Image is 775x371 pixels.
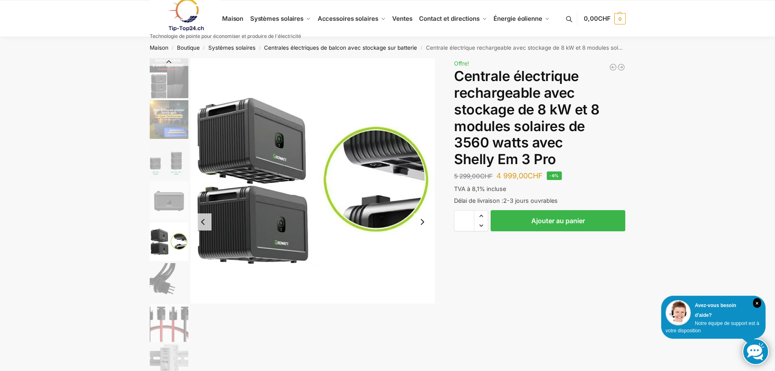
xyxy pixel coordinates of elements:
[150,141,188,180] img: Growatt-NOAH-2000-extension-flexible
[203,45,205,50] font: /
[150,182,188,220] img: Module de batterie Lifepo4 Growatt Noah2000 de 2 048 Wh pour centrale électrique avec balcon
[392,15,412,22] font: Ventes
[454,197,503,204] font: Délai de livraison :
[598,15,611,22] span: CHF
[454,68,600,167] font: Centrale électrique rechargeable avec stockage de 8 kW et 8 modules solaires de 3560 watts avec S...
[531,217,585,225] font: Ajouter au panier
[194,213,212,231] button: Diapositive précédente
[474,211,488,221] span: Increase quantity
[148,303,188,343] li: 7 / 9
[148,221,188,262] li: 5 / 9
[148,180,188,221] li: 4 / 9
[150,222,188,261] img: Noé_Growatt_2000
[474,220,488,231] span: Reduce quantity
[177,44,200,51] a: Boutique
[480,172,493,180] font: CHF
[454,185,506,192] font: TVA à 8,1% incluse
[419,15,480,22] font: Contact et directions
[695,303,736,318] font: Avez-vous besoin d'aide?
[454,172,480,180] font: 5 299,00
[414,213,431,231] button: Diapositive suivante
[389,0,416,37] a: Ventes
[135,37,640,58] nav: Fil d'Ariane
[421,45,422,50] font: /
[584,15,610,22] span: 0,00
[490,0,553,37] a: Énergie éolienne
[150,58,188,66] button: Diapositive précédente
[190,58,435,303] li: 5 / 9
[150,263,188,302] img: Câble de connexion - 3 mètres_Prise suisse
[666,300,691,325] img: Service client
[609,63,617,71] a: 900/600 avec stockage Marstek de 2,2 kWh
[259,45,261,50] font: /
[503,197,558,204] font: 2-3 jours ouvrables
[426,44,727,51] font: Centrale électrique rechargeable avec stockage de 8 kW et 8 modules solaires de 3560 watts avec S...
[150,100,188,139] img: Solakon-balkonkraftwerk-890-800w-2-x-445wp-module-growatt-neo-800m-x-growatt-noah-2000-schuko-kab...
[528,171,543,180] font: CHF
[190,58,435,303] img: Noé_Growatt_2000
[452,236,627,259] iframe: Sicherer Rahmen für schnelle Bezahlvorgänge
[314,0,389,37] a: Accessoires solaires
[148,58,188,99] li: 1 / 9
[753,298,761,308] i: Fermer
[496,171,528,180] font: 4 999,00
[150,58,188,98] img: 8kw-3600-watt-Collage.jpg
[148,99,188,140] li: 2 / 9
[666,321,759,334] font: Notre équipe de support est à votre disposition
[150,44,168,51] a: Maison
[584,7,625,31] a: 0,00CHF 0
[493,15,542,22] font: Énergie éolienne
[454,210,474,231] input: Quantité de produit
[454,60,469,67] font: Offre!
[148,262,188,303] li: 6 / 9
[550,173,559,178] font: -6%
[150,33,301,39] font: Technologie de pointe pour économiser et produire de l'électricité
[318,15,378,22] font: Accessoires solaires
[614,13,626,24] span: 0
[416,0,490,37] a: Contact et directions
[172,45,173,50] font: /
[617,63,625,71] a: Centrale électrique rechargeable avec stockage de 8 kW et 8 modules solaires de 3600 watts
[150,304,188,342] img: Câble de connexion_MC4
[755,301,758,306] font: ×
[148,140,188,180] li: 3 / 9
[491,210,625,231] button: Ajouter au panier
[208,44,255,51] a: Systèmes solaires
[264,44,417,51] a: Centrales électriques de balcon avec stockage sur batterie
